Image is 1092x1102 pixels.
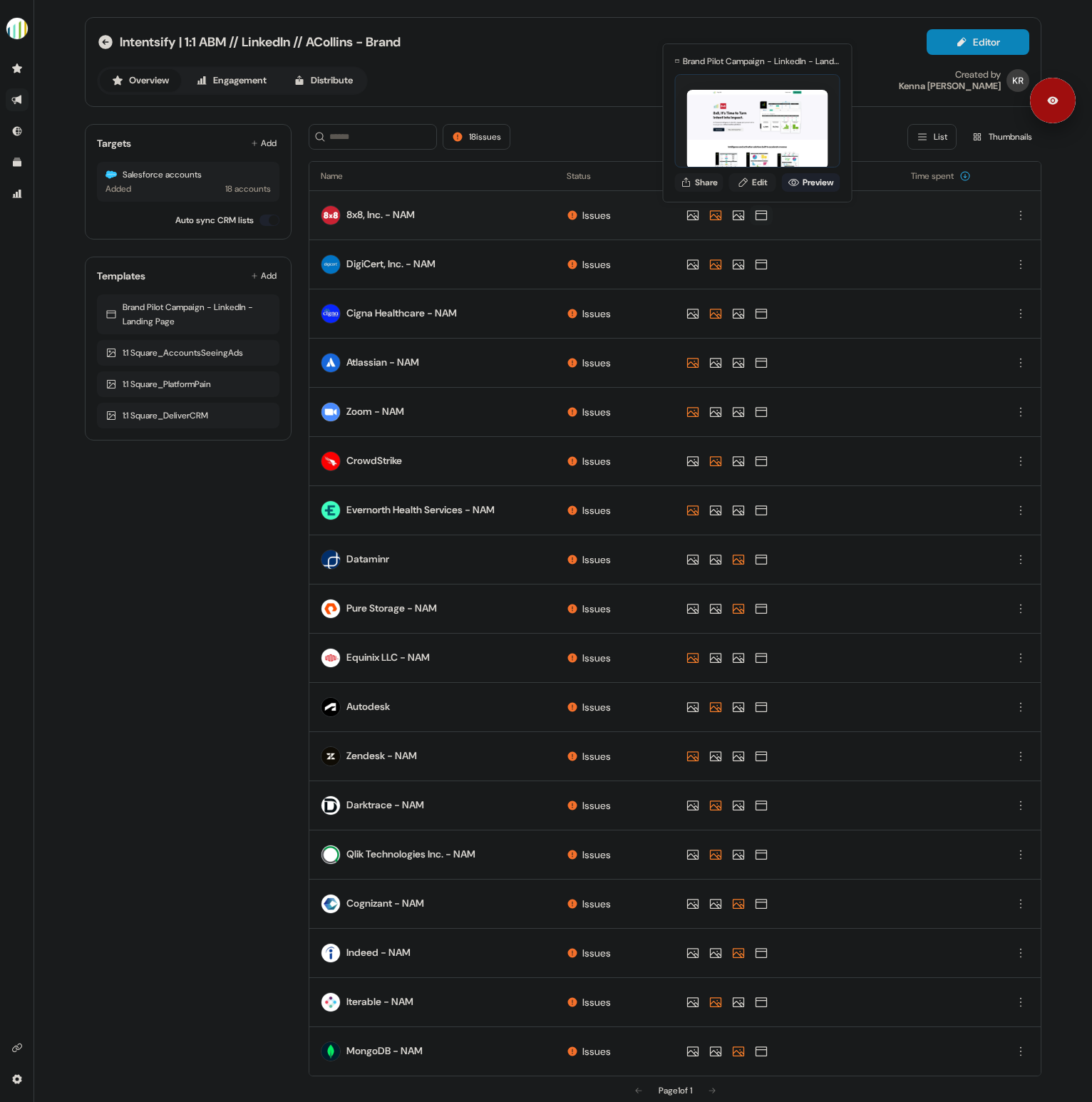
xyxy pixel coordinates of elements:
[282,69,365,92] button: Distribute
[225,182,271,196] div: 18 accounts
[346,798,424,811] a: Darktrace - NAM
[346,602,437,614] a: Pure Storage - NAM
[927,29,1029,55] button: Editor
[346,257,436,270] a: DigiCert, Inc. - NAM
[346,307,457,319] a: Cigna Healthcare - NAM
[97,269,145,283] div: Templates
[184,69,279,92] button: Engagement
[927,36,1029,51] a: Editor
[175,213,254,227] label: Auto sync CRM lists
[6,182,29,205] a: Go to attribution
[582,897,611,911] div: Issues
[105,346,271,360] div: 1:1 Square_AccountsSeeingAds
[582,356,611,370] div: Issues
[582,257,611,272] div: Issues
[582,700,611,714] div: Issues
[346,946,411,959] a: Indeed - NAM
[346,848,475,860] a: Qlik Technologies Inc. - NAM
[582,503,611,517] div: Issues
[6,88,29,111] a: Go to outbound experience
[582,552,611,567] div: Issues
[962,124,1041,150] button: Thumbnails
[105,408,271,423] div: 1:1 Square_DeliverCRM
[729,173,776,192] a: Edit
[582,749,611,763] div: Issues
[659,1083,692,1098] div: Page 1 of 1
[100,69,181,92] button: Overview
[321,163,360,189] button: Name
[955,69,1001,81] div: Created by
[248,266,279,286] button: Add
[582,651,611,665] div: Issues
[346,356,419,369] a: Atlassian - NAM
[346,552,389,565] a: Dataminr
[6,120,29,143] a: Go to Inbound
[1006,69,1029,92] img: Kenna
[907,124,957,150] button: List
[582,454,611,468] div: Issues
[248,133,279,153] button: Add
[782,173,840,192] a: Preview
[346,405,404,418] a: Zoom - NAM
[346,1044,423,1057] a: MongoDB - NAM
[346,454,402,467] a: CrowdStrike
[6,151,29,174] a: Go to templates
[346,897,424,910] a: Cognizant - NAM
[582,798,611,813] div: Issues
[443,124,510,150] button: 18issues
[6,1068,29,1091] a: Go to integrations
[105,300,271,329] div: Brand Pilot Campaign - LinkedIn - Landing Page
[120,34,401,51] span: Intentsify | 1:1 ABM // LinkedIn // ACollins - Brand
[105,168,271,182] div: Salesforce accounts
[346,749,417,762] a: Zendesk - NAM
[97,136,131,150] div: Targets
[582,946,611,960] div: Issues
[582,848,611,862] div: Issues
[683,54,840,68] div: Brand Pilot Campaign - LinkedIn - Landing Page for 8x8, Inc. - NAM
[346,995,413,1008] a: Iterable - NAM
[582,208,611,222] div: Issues
[582,405,611,419] div: Issues
[911,163,971,189] button: Time spent
[346,651,430,664] a: Equinix LLC - NAM
[105,377,271,391] div: 1:1 Square_PlatformPain
[582,307,611,321] div: Issues
[582,1044,611,1059] div: Issues
[346,503,495,516] a: Evernorth Health Services - NAM
[346,208,415,221] a: 8x8, Inc. - NAM
[899,81,1001,92] div: Kenna [PERSON_NAME]
[346,700,390,713] a: Autodesk
[6,57,29,80] a: Go to prospects
[567,163,608,189] button: Status
[687,90,828,169] img: asset preview
[675,173,723,192] button: Share
[6,1036,29,1059] a: Go to integrations
[582,602,611,616] div: Issues
[105,182,131,196] div: Added
[582,995,611,1009] div: Issues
